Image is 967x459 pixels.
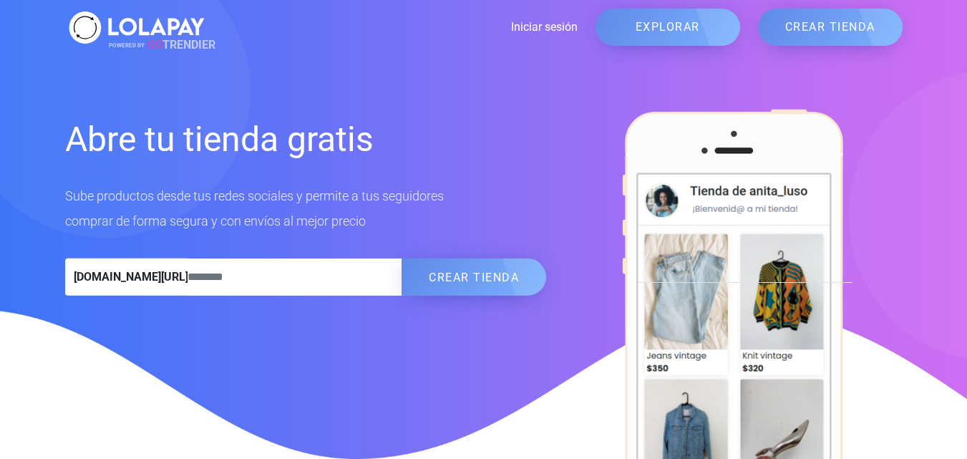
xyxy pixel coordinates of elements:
[758,9,903,46] a: CREAR TIENDA
[65,7,208,48] img: logo_white.svg
[109,37,215,54] span: TRENDIER
[65,117,547,162] h1: Abre tu tienda gratis
[147,38,162,52] span: GO
[402,259,546,296] button: CREAR TIENDA
[208,19,578,36] a: Iniciar sesión
[109,42,145,48] span: POWERED BY
[596,9,740,46] a: EXPLORAR
[65,259,188,296] span: [DOMAIN_NAME][URL]
[65,183,547,233] p: Sube productos desde tus redes sociales y permite a tus seguidores comprar de forma segura y con ...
